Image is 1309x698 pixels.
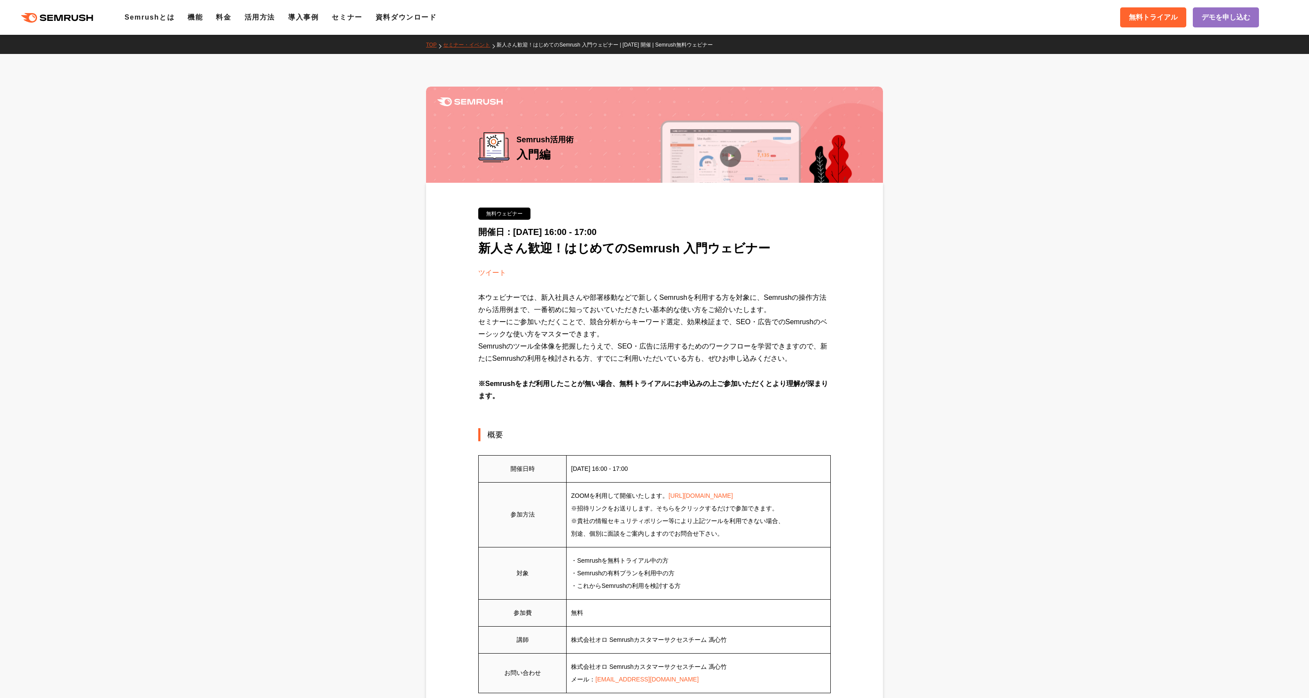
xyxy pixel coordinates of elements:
a: 新人さん歓迎！はじめてのSemrush 入門ウェビナー | [DATE] 開催 | Semrush無料ウェビナー [497,42,719,48]
a: 活用方法 [245,13,275,21]
a: 資料ダウンロード [376,13,437,21]
span: 入門編 [517,148,550,161]
td: ZOOMを利用して開催いたします。 ※招待リンクをお送りします。そちらをクリックするだけで参加できます。 ※貴社の情報セキュリティポリシー等により上記ツールを利用できない場合、 別途、個別に面談... [567,482,831,547]
a: ツイート [478,269,506,276]
a: TOP [426,42,443,48]
span: 無料トライアル [1129,12,1178,23]
a: Semrushとは [124,13,175,21]
a: 無料トライアル [1120,7,1186,27]
td: [DATE] 16:00 - 17:00 [567,455,831,482]
td: 対象 [479,547,567,599]
div: ※Semrushをまだ利用したことが無い場合、無料トライアルにお申込みの上ご参加いただくとより理解が深まります。 [478,378,831,415]
div: 無料ウェビナー [478,208,530,220]
div: 概要 [478,428,831,441]
a: 機能 [188,13,203,21]
span: デモを申し込む [1202,12,1250,23]
td: 開催日時 [479,455,567,482]
span: 開催日：[DATE] 16:00 - 17:00 [478,227,597,237]
td: 株式会社オロ Semrushカスタマーサクセスチーム 馮心竹 メール： [567,653,831,693]
td: ・Semrushを無料トライアル中の方 ・Semrushの有料プランを利用中の方 ・これからSemrushの利用を検討する方 [567,547,831,599]
div: 本ウェビナーでは、新入社員さんや部署移動などで新しくSemrushを利用する方を対象に、Semrushの操作方法から活用例まで、一番初めに知っておいていただきたい基本的な使い方をご紹介いたします... [478,292,831,378]
a: デモを申し込む [1193,7,1259,27]
a: 導入事例 [288,13,319,21]
a: [EMAIL_ADDRESS][DOMAIN_NAME] [595,676,698,683]
span: 新人さん歓迎！はじめてのSemrush 入門ウェビナー [478,242,770,255]
span: Semrush活用術 [517,132,574,147]
td: 参加費 [479,599,567,626]
a: [URL][DOMAIN_NAME] [668,492,733,499]
td: 参加方法 [479,482,567,547]
img: Semrush [437,97,503,106]
a: 料金 [216,13,231,21]
a: セミナー [332,13,362,21]
td: お問い合わせ [479,653,567,693]
td: 講師 [479,626,567,653]
td: 株式会社オロ Semrushカスタマーサクセスチーム 馮心竹 [567,626,831,653]
td: 無料 [567,599,831,626]
a: セミナー・イベント [443,42,497,48]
